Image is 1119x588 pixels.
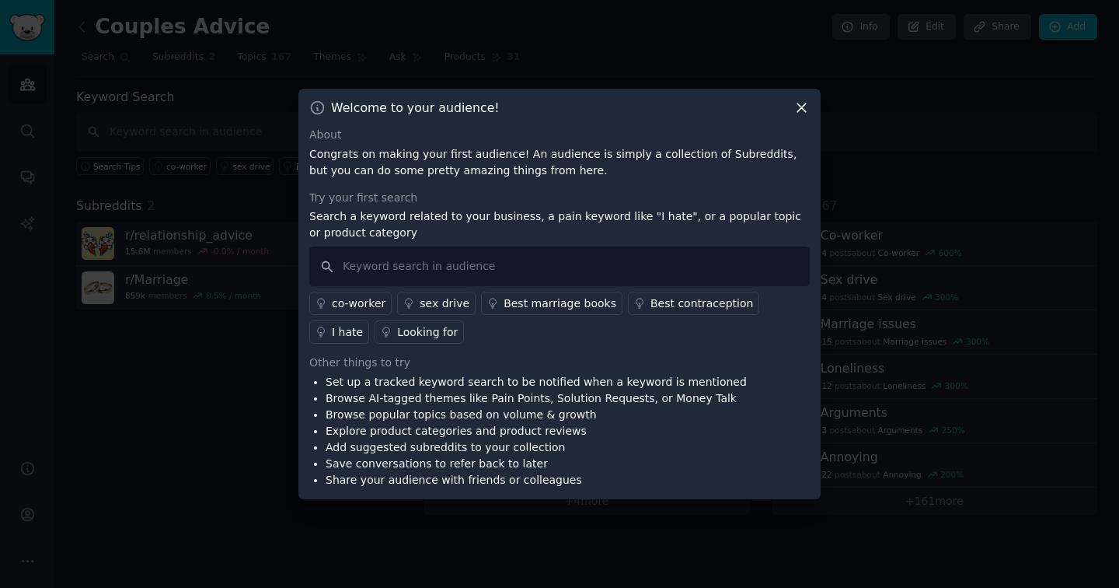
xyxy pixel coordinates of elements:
div: Best marriage books [504,296,616,312]
a: Best marriage books [481,292,622,315]
div: Best contraception [650,296,753,312]
a: I hate [309,320,369,344]
div: Looking for [397,324,458,341]
li: Add suggested subreddits to your collection [326,439,747,456]
a: sex drive [397,292,476,315]
div: sex drive [420,296,469,312]
a: Best contraception [628,292,759,315]
li: Set up a tracked keyword search to be notified when a keyword is mentioned [326,374,747,390]
a: Looking for [375,320,464,344]
li: Browse AI-tagged themes like Pain Points, Solution Requests, or Money Talk [326,390,747,407]
p: Search a keyword related to your business, a pain keyword like "I hate", or a popular topic or pr... [309,208,810,241]
div: Try your first search [309,190,810,206]
li: Browse popular topics based on volume & growth [326,407,747,423]
div: Other things to try [309,355,810,371]
li: Save conversations to refer back to later [326,456,747,472]
li: Explore product categories and product reviews [326,423,747,439]
li: Share your audience with friends or colleagues [326,472,747,488]
div: About [309,127,810,143]
input: Keyword search in audience [309,247,810,286]
div: I hate [332,324,363,341]
p: Congrats on making your first audience! An audience is simply a collection of Subreddits, but you... [309,146,810,179]
div: co-worker [332,296,385,312]
h3: Welcome to your audience! [331,100,500,116]
a: co-worker [309,292,392,315]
